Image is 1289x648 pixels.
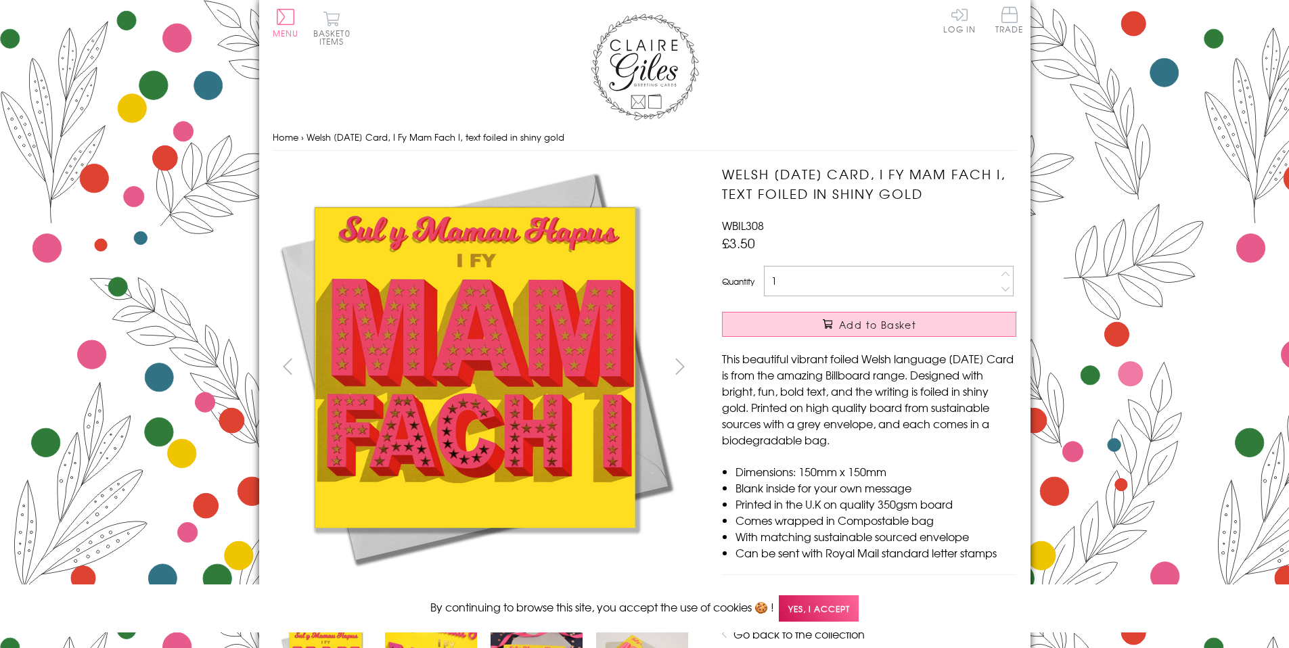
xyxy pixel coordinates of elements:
[722,350,1016,448] p: This beautiful vibrant foiled Welsh language [DATE] Card is from the amazing Billboard range. Des...
[273,131,298,143] a: Home
[722,312,1016,337] button: Add to Basket
[591,14,699,120] img: Claire Giles Greetings Cards
[273,124,1017,152] nav: breadcrumbs
[839,318,916,331] span: Add to Basket
[736,496,1016,512] li: Printed in the U.K on quality 350gsm board
[301,131,304,143] span: ›
[779,595,859,622] span: Yes, I accept
[319,27,350,47] span: 0 items
[722,233,755,252] span: £3.50
[943,7,976,33] a: Log In
[313,11,350,45] button: Basket0 items
[722,164,1016,204] h1: Welsh [DATE] Card, I Fy Mam Fach I, text foiled in shiny gold
[995,7,1024,33] span: Trade
[736,463,1016,480] li: Dimensions: 150mm x 150mm
[736,545,1016,561] li: Can be sent with Royal Mail standard letter stamps
[273,351,303,381] button: prev
[995,7,1024,36] a: Trade
[722,275,754,287] label: Quantity
[736,512,1016,528] li: Comes wrapped in Compostable bag
[722,217,764,233] span: WBIL308
[273,164,679,570] img: Welsh Mother's Day Card, I Fy Mam Fach I, text foiled in shiny gold
[307,131,564,143] span: Welsh [DATE] Card, I Fy Mam Fach I, text foiled in shiny gold
[664,351,695,381] button: next
[273,27,299,39] span: Menu
[736,528,1016,545] li: With matching sustainable sourced envelope
[733,626,865,642] a: Go back to the collection
[273,9,299,37] button: Menu
[736,480,1016,496] li: Blank inside for your own message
